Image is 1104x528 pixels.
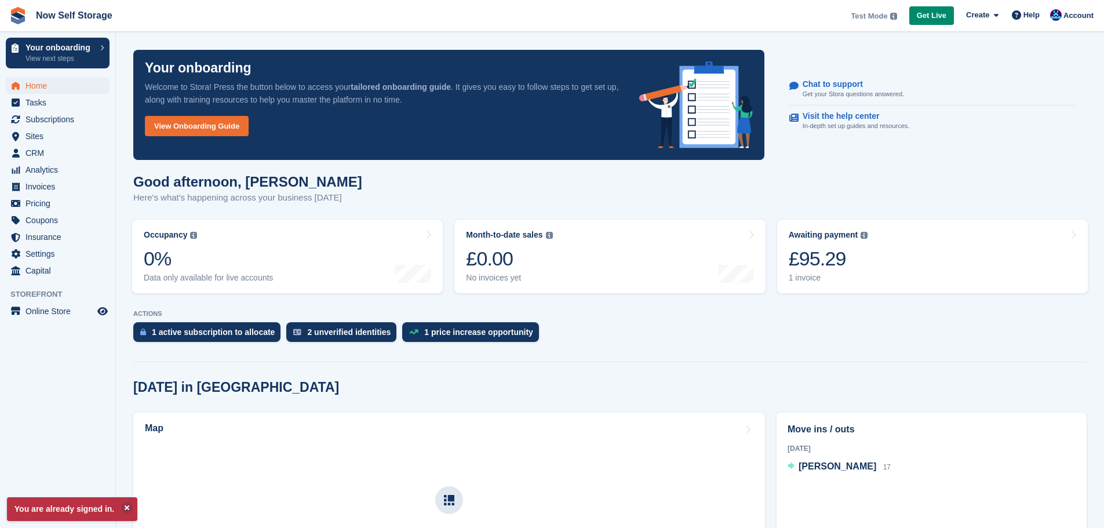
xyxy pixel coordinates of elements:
span: Coupons [25,212,95,228]
span: 17 [883,463,891,471]
strong: tailored onboarding guide [351,82,451,92]
a: menu [6,179,110,195]
a: 1 active subscription to allocate [133,322,286,348]
div: 0% [144,247,273,271]
a: menu [6,212,110,228]
span: Help [1023,9,1040,21]
p: Your onboarding [145,61,252,75]
a: menu [6,94,110,111]
h2: Move ins / outs [788,423,1076,436]
div: Month-to-date sales [466,230,542,240]
a: View Onboarding Guide [145,116,249,136]
p: View next steps [25,53,94,64]
span: [PERSON_NAME] [799,461,876,471]
div: 1 active subscription to allocate [152,327,275,337]
span: Get Live [917,10,946,21]
a: Now Self Storage [31,6,117,25]
a: Awaiting payment £95.29 1 invoice [777,220,1088,293]
a: Month-to-date sales £0.00 No invoices yet [454,220,765,293]
img: verify_identity-adf6edd0f0f0b5bbfe63781bf79b02c33cf7c696d77639b501bdc392416b5a36.svg [293,329,301,336]
img: price_increase_opportunities-93ffe204e8149a01c8c9dc8f82e8f89637d9d84a8eef4429ea346261dce0b2c0.svg [409,329,418,334]
p: Your onboarding [25,43,94,52]
span: Pricing [25,195,95,212]
div: Data only available for live accounts [144,273,273,283]
img: active_subscription_to_allocate_icon-d502201f5373d7db506a760aba3b589e785aa758c864c3986d89f69b8ff3... [140,328,146,336]
div: No invoices yet [466,273,552,283]
div: [DATE] [788,443,1076,454]
img: icon-info-grey-7440780725fd019a000dd9b08b2336e03edf1995a4989e88bcd33f0948082b44.svg [190,232,197,239]
span: Insurance [25,229,95,245]
img: Holly Hudson [1050,9,1062,21]
a: menu [6,128,110,144]
span: Analytics [25,162,95,178]
img: stora-icon-8386f47178a22dfd0bd8f6a31ec36ba5ce8667c1dd55bd0f319d3a0aa187defe.svg [9,7,27,24]
a: menu [6,111,110,128]
a: menu [6,162,110,178]
div: Awaiting payment [789,230,858,240]
img: icon-info-grey-7440780725fd019a000dd9b08b2336e03edf1995a4989e88bcd33f0948082b44.svg [546,232,553,239]
p: Visit the help center [803,111,901,121]
p: Chat to support [803,79,895,89]
a: menu [6,263,110,279]
img: icon-info-grey-7440780725fd019a000dd9b08b2336e03edf1995a4989e88bcd33f0948082b44.svg [890,13,897,20]
a: 2 unverified identities [286,322,402,348]
span: Sites [25,128,95,144]
a: 1 price increase opportunity [402,322,545,348]
p: You are already signed in. [7,497,137,521]
a: menu [6,303,110,319]
a: menu [6,246,110,262]
h2: [DATE] in [GEOGRAPHIC_DATA] [133,380,339,395]
a: menu [6,229,110,245]
h2: Map [145,423,163,434]
img: icon-info-grey-7440780725fd019a000dd9b08b2336e03edf1995a4989e88bcd33f0948082b44.svg [861,232,868,239]
div: 1 invoice [789,273,868,283]
p: Get your Stora questions answered. [803,89,904,99]
span: Invoices [25,179,95,195]
a: [PERSON_NAME] 17 [788,460,891,475]
a: Your onboarding View next steps [6,38,110,68]
span: Home [25,78,95,94]
span: Test Mode [851,10,887,22]
a: menu [6,195,110,212]
span: Settings [25,246,95,262]
div: Occupancy [144,230,187,240]
span: Account [1063,10,1094,21]
a: menu [6,145,110,161]
p: Welcome to Stora! Press the button below to access your . It gives you easy to follow steps to ge... [145,81,621,106]
p: Here's what's happening across your business [DATE] [133,191,362,205]
a: menu [6,78,110,94]
span: Capital [25,263,95,279]
div: 1 price increase opportunity [424,327,533,337]
img: map-icn-33ee37083ee616e46c38cad1a60f524a97daa1e2b2c8c0bc3eb3415660979fc1.svg [444,495,454,505]
p: In-depth set up guides and resources. [803,121,910,131]
span: Tasks [25,94,95,111]
a: Get Live [909,6,954,26]
span: Storefront [10,289,115,300]
span: Create [966,9,989,21]
a: Occupancy 0% Data only available for live accounts [132,220,443,293]
span: Online Store [25,303,95,319]
p: ACTIONS [133,310,1087,318]
h1: Good afternoon, [PERSON_NAME] [133,174,362,190]
span: Subscriptions [25,111,95,128]
div: £95.29 [789,247,868,271]
a: Preview store [96,304,110,318]
a: Chat to support Get your Stora questions answered. [789,74,1076,105]
img: onboarding-info-6c161a55d2c0e0a8cae90662b2fe09162a5109e8cc188191df67fb4f79e88e88.svg [639,61,753,148]
a: Visit the help center In-depth set up guides and resources. [789,105,1076,137]
div: 2 unverified identities [307,327,391,337]
span: CRM [25,145,95,161]
div: £0.00 [466,247,552,271]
